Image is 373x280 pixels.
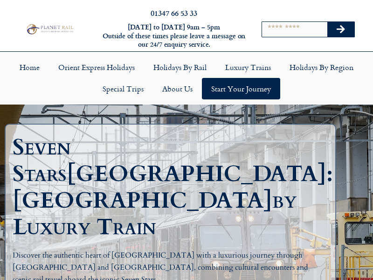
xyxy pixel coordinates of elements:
a: Holidays by Rail [144,56,216,78]
a: Start your Journey [202,78,280,99]
a: Orient Express Holidays [49,56,144,78]
img: Planet Rail Train Holidays Logo [25,23,75,35]
h6: [DATE] to [DATE] 9am – 5pm Outside of these times please leave a message on our 24/7 enquiry serv... [102,23,246,49]
a: Luxury Trains [216,56,280,78]
a: About Us [153,78,202,99]
h1: Seven Stars [13,134,321,240]
a: 01347 66 53 33 [151,7,197,18]
a: Special Trips [93,78,153,99]
span: [GEOGRAPHIC_DATA] [13,185,272,216]
nav: Menu [5,56,368,99]
a: Holidays by Region [280,56,363,78]
span: by Luxury Train [13,185,297,242]
span: [GEOGRAPHIC_DATA]: [67,159,333,189]
button: Search [327,22,354,37]
a: Home [10,56,49,78]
